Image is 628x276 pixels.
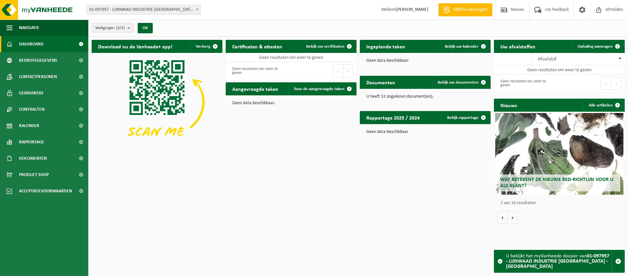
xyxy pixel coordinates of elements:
button: Vorige [497,211,508,224]
p: Geen data beschikbaar. [366,58,484,63]
span: Verberg [196,44,210,49]
span: Bekijk uw certificaten [306,44,344,49]
a: Bekijk uw documenten [432,76,490,89]
button: Volgende [508,211,518,224]
span: Product Shop [19,167,49,183]
a: Bekijk uw certificaten [301,40,356,53]
span: 01-097957 - LIJNWAAD INDUSTRIE NV - KORTRIJK [86,5,201,15]
h2: Uw afvalstoffen [494,40,542,53]
div: Geen resultaten om weer te geven [229,64,288,78]
button: Vestigingen(3/3) [92,23,134,33]
a: Bekijk uw kalender [440,40,490,53]
h2: Download nu de Vanheede+ app! [92,40,179,53]
span: Offerte aanvragen [452,7,489,13]
count: (3/3) [116,26,125,30]
p: Geen data beschikbaar. [232,101,350,106]
a: Wat betekent de nieuwe RED-richtlijn voor u als klant? [495,113,623,195]
span: Vestigingen [95,23,125,33]
h2: Ingeplande taken [360,40,412,53]
span: 01-097957 - LIJNWAAD INDUSTRIE NV - KORTRIJK [87,5,201,14]
a: Offerte aanvragen [438,3,492,16]
button: OK [138,23,153,33]
a: Ophaling aanvragen [572,40,624,53]
p: Geen data beschikbaar [366,130,484,134]
h2: Rapportage 2025 / 2024 [360,111,426,124]
span: Gebruikers [19,85,44,101]
span: Contactpersonen [19,69,57,85]
span: Toon de aangevraagde taken [294,87,344,91]
span: Navigatie [19,20,39,36]
span: Ophaling aanvragen [578,44,613,49]
button: Previous [333,64,343,77]
button: Next [343,64,353,77]
span: Documenten [19,150,47,167]
span: Kalender [19,118,39,134]
span: Bedrijfsgegevens [19,52,57,69]
td: Geen resultaten om weer te geven [494,65,625,74]
h2: Nieuws [494,99,523,111]
a: Toon de aangevraagde taken [288,82,356,95]
button: Verberg [191,40,222,53]
span: Wat betekent de nieuwe RED-richtlijn voor u als klant? [500,177,613,188]
a: Bekijk rapportage [442,111,490,124]
h2: Documenten [360,76,402,89]
span: Acceptatievoorwaarden [19,183,72,199]
strong: [PERSON_NAME] [396,7,428,12]
span: Bekijk uw kalender [445,44,479,49]
h2: Certificaten & attesten [226,40,289,53]
span: Dashboard [19,36,44,52]
button: Previous [601,77,611,90]
span: Bekijk uw documenten [438,80,479,85]
span: Afvalstof [538,57,556,62]
p: 1 van 10 resultaten [500,201,621,205]
h2: Aangevraagde taken [226,82,285,95]
span: Contracten [19,101,44,118]
div: U bekijkt het myVanheede dossier van [506,250,612,272]
button: Next [611,77,621,90]
div: Geen resultaten om weer te geven [497,76,556,90]
strong: 01-097957 - LIJNWAAD INDUSTRIE [GEOGRAPHIC_DATA] - [GEOGRAPHIC_DATA] [506,253,609,269]
a: Alle artikelen [584,99,624,112]
p: U heeft 51 ongelezen document(en). [366,94,484,99]
img: Download de VHEPlus App [92,53,222,151]
span: Rapportage [19,134,44,150]
td: Geen resultaten om weer te geven [226,53,357,62]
